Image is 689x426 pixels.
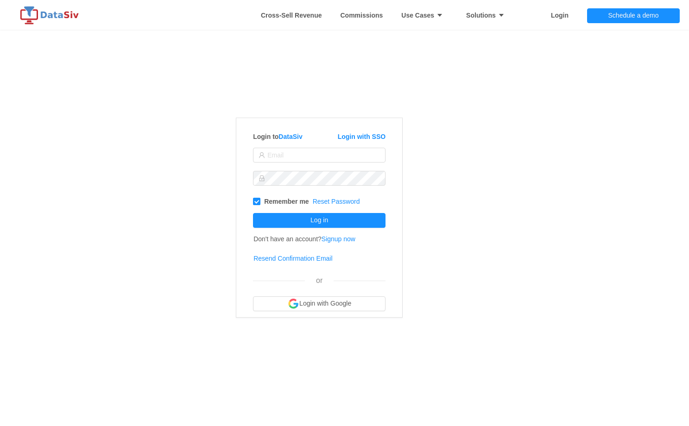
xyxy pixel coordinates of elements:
[253,296,386,311] button: Login with Google
[316,276,322,284] span: or
[340,1,383,29] a: Commissions
[19,6,83,25] img: logo
[434,12,443,19] i: icon: caret-down
[551,1,569,29] a: Login
[587,8,680,23] button: Schedule a demo
[261,1,322,29] a: Whitespace
[253,213,386,228] button: Log in
[401,12,448,19] strong: Use Cases
[496,12,505,19] i: icon: caret-down
[278,133,302,140] a: DataSiv
[264,198,309,205] strong: Remember me
[259,175,265,182] i: icon: lock
[322,235,355,243] a: Signup now
[259,152,265,158] i: icon: user
[338,133,386,140] a: Login with SSO
[253,133,303,140] strong: Login to
[253,229,356,249] td: Don't have an account?
[313,198,360,205] a: Reset Password
[253,255,332,262] a: Resend Confirmation Email
[253,148,386,163] input: Email
[466,12,509,19] strong: Solutions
